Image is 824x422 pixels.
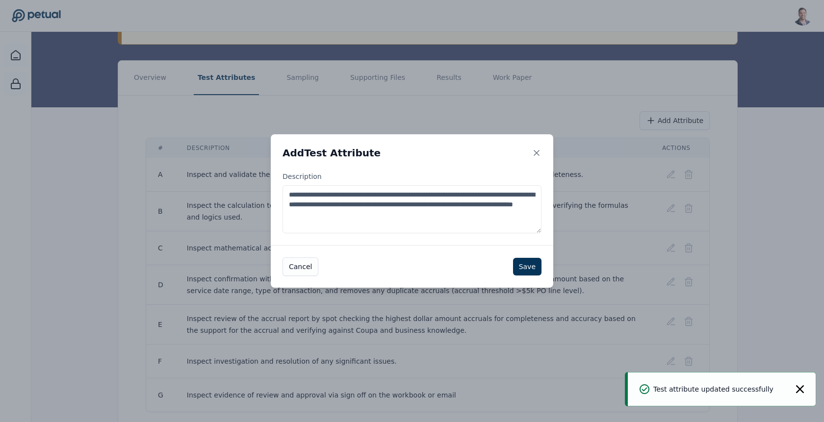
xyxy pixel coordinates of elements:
div: Test attribute updated successfully [640,384,773,394]
button: Cancel [283,257,318,276]
button: Save [513,258,541,275]
label: Description [283,172,541,233]
h2: Add Test Attribute [283,146,381,160]
textarea: Description [283,185,541,233]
